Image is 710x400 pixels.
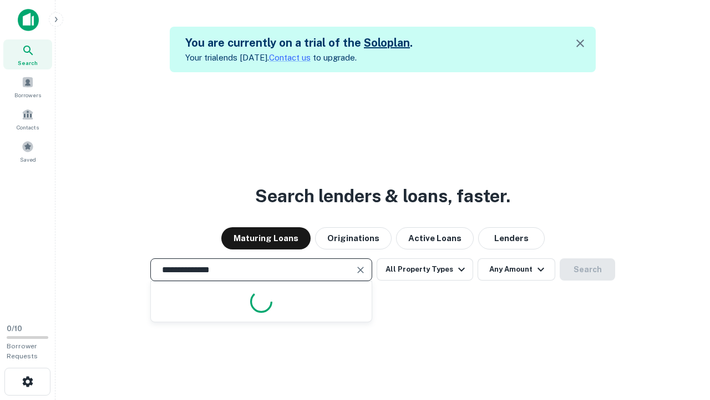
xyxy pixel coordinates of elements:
span: Contacts [17,123,39,132]
a: Contact us [269,53,311,62]
p: Your trial ends [DATE]. to upgrade. [185,51,413,64]
button: Any Amount [478,258,555,281]
img: capitalize-icon.png [18,9,39,31]
span: Borrower Requests [7,342,38,360]
span: Borrowers [14,91,41,99]
h5: You are currently on a trial of the . [185,34,413,51]
a: Contacts [3,104,52,134]
span: 0 / 10 [7,324,22,333]
a: Search [3,39,52,69]
a: Borrowers [3,72,52,102]
a: Saved [3,136,52,166]
button: Originations [315,227,392,249]
a: Soloplan [364,36,410,49]
button: All Property Types [377,258,473,281]
button: Lenders [478,227,545,249]
span: Search [18,58,38,67]
iframe: Chat Widget [655,311,710,364]
button: Clear [353,262,368,278]
button: Active Loans [396,227,474,249]
button: Maturing Loans [221,227,311,249]
h3: Search lenders & loans, faster. [255,183,510,209]
span: Saved [20,155,36,164]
